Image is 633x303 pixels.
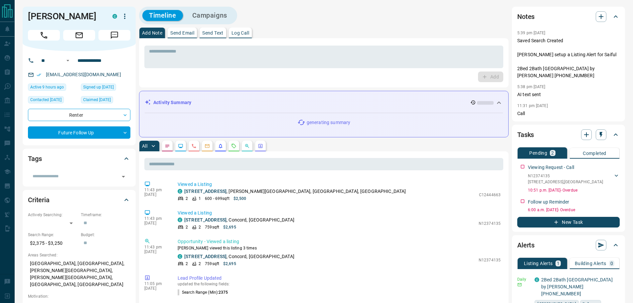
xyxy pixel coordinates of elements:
p: 0 [610,261,613,266]
p: Follow up Reminder [528,199,569,206]
svg: Lead Browsing Activity [178,143,183,149]
svg: Requests [231,143,237,149]
p: 2 [199,261,201,267]
p: 10:51 p.m. [DATE] - Overdue [528,187,620,193]
p: Viewed a Listing [178,210,501,217]
button: Timeline [142,10,183,21]
svg: Calls [191,143,197,149]
span: Active 9 hours ago [30,84,64,90]
p: Viewed a Listing [178,181,501,188]
p: 11:43 pm [144,216,168,221]
button: Open [64,57,72,65]
p: Budget: [81,232,130,238]
p: Listing Alerts [524,261,553,266]
div: Tue Oct 14 2025 [28,83,78,93]
button: New Task [517,217,620,227]
p: 1 [557,261,559,266]
span: Message [98,30,130,41]
svg: Agent Actions [258,143,263,149]
p: Send Email [170,31,194,35]
h2: Notes [517,11,535,22]
div: Alerts [517,237,620,253]
p: [DATE] [144,192,168,197]
p: [STREET_ADDRESS] , [GEOGRAPHIC_DATA] [528,179,603,185]
p: Lead Profile Updated [178,275,501,282]
div: Tasks [517,127,620,143]
div: Fri Oct 10 2025 [81,96,130,105]
p: All [142,144,147,148]
div: Tags [28,151,130,167]
p: $2,695 [223,261,236,267]
div: condos.ca [535,277,539,282]
p: Search Range (Min) : [178,289,228,295]
p: Completed [583,151,606,156]
p: 2 [186,261,188,267]
div: condos.ca [178,189,182,194]
svg: Listing Alerts [218,143,223,149]
span: Contacted [DATE] [30,96,62,103]
p: , Concord, [GEOGRAPHIC_DATA] [184,217,294,224]
p: AI text sent [517,91,620,98]
div: condos.ca [112,14,117,19]
a: [STREET_ADDRESS] [184,217,227,223]
p: Areas Searched: [28,252,130,258]
div: condos.ca [178,218,182,222]
div: Activity Summary [145,96,503,109]
p: Motivation: [28,293,130,299]
p: 11:43 pm [144,245,168,249]
p: Add Note [142,31,162,35]
p: 11:05 pm [144,281,168,286]
p: N12374135 [479,257,501,263]
p: 11:31 pm [DATE] [517,103,548,108]
p: Actively Searching: [28,212,78,218]
p: 2 [186,196,188,202]
p: Saved Search Created [PERSON_NAME] setup a Listing Alert for Saiful 2Bed 2Bath [GEOGRAPHIC_DATA] ... [517,37,620,79]
h2: Tags [28,153,42,164]
h2: Alerts [517,240,535,250]
p: 2 [186,224,188,230]
p: Search Range: [28,232,78,238]
p: updated the following fields: [178,282,501,286]
p: 5:38 pm [DATE] [517,84,546,89]
p: Send Text [202,31,224,35]
p: 5:39 pm [DATE] [517,31,546,35]
p: 759 sqft [205,224,219,230]
p: Activity Summary [153,99,191,106]
svg: Opportunities [244,143,250,149]
p: Pending [529,151,547,155]
button: Campaigns [186,10,234,21]
a: [EMAIL_ADDRESS][DOMAIN_NAME] [46,72,121,77]
h2: Criteria [28,195,50,205]
div: Notes [517,9,620,25]
a: [STREET_ADDRESS] [184,189,227,194]
p: 6:00 a.m. [DATE] - Overdue [528,207,620,213]
div: condos.ca [178,254,182,259]
span: Claimed [DATE] [83,96,111,103]
p: [DATE] [144,286,168,291]
div: Renter [28,109,130,121]
div: N12374135[STREET_ADDRESS],[GEOGRAPHIC_DATA] [528,172,620,186]
span: Signed up [DATE] [83,84,114,90]
p: [PERSON_NAME] viewed this listing 3 times [178,245,501,251]
svg: Email Verified [37,73,41,77]
p: N12374135 [479,221,501,227]
div: Criteria [28,192,130,208]
p: generating summary [307,119,350,126]
p: Log Call [232,31,249,35]
svg: Emails [205,143,210,149]
p: $2,375 - $3,250 [28,238,78,249]
p: 759 sqft [205,261,219,267]
p: [DATE] [144,221,168,226]
p: [DATE] [144,249,168,254]
p: N12374135 [528,173,603,179]
p: Opportunity - Viewed a listing [178,238,501,245]
p: , [PERSON_NAME][GEOGRAPHIC_DATA], [GEOGRAPHIC_DATA], [GEOGRAPHIC_DATA] [184,188,406,195]
p: $2,500 [234,196,246,202]
p: Daily [517,276,531,282]
p: Timeframe: [81,212,130,218]
h2: Tasks [517,129,534,140]
div: Future Follow Up [28,126,130,139]
p: Building Alerts [575,261,606,266]
div: Sat Oct 11 2025 [28,96,78,105]
div: Fri Oct 10 2025 [81,83,130,93]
